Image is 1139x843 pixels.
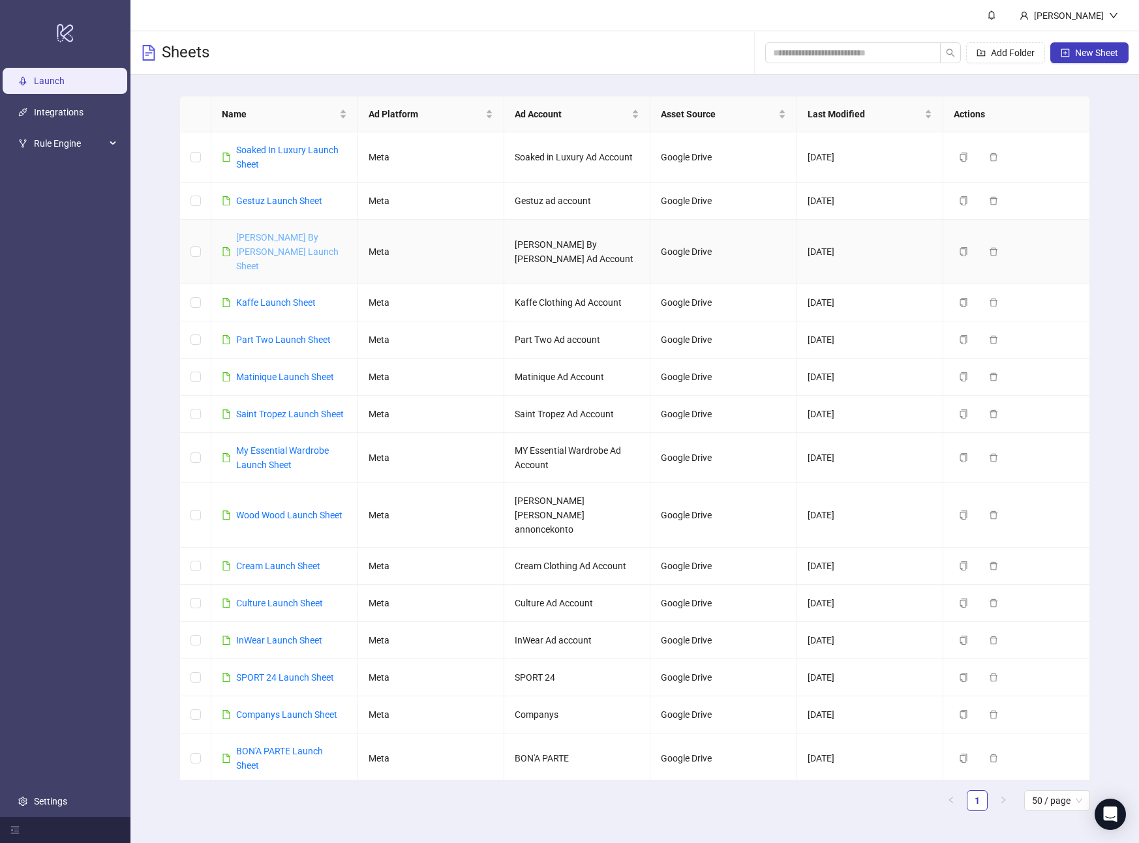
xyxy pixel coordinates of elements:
[959,636,968,645] span: copy
[993,790,1014,811] button: right
[236,561,320,571] a: Cream Launch Sheet
[959,599,968,608] span: copy
[989,196,998,205] span: delete
[358,733,504,784] td: Meta
[504,396,650,433] td: Saint Tropez Ad Account
[236,297,316,308] a: Kaffe Launch Sheet
[959,335,968,344] span: copy
[989,636,998,645] span: delete
[943,96,1089,132] th: Actions
[141,45,157,61] span: file-text
[1050,42,1129,63] button: New Sheet
[34,107,84,117] a: Integrations
[222,561,231,570] span: file
[989,754,998,763] span: delete
[797,396,943,433] td: [DATE]
[650,483,797,548] td: Google Drive
[34,130,106,156] span: Rule Engine
[236,145,339,170] a: Soaked In Luxury Launch Sheet
[650,183,797,220] td: Google Drive
[959,153,968,162] span: copy
[504,585,650,622] td: Culture Ad Account
[236,510,342,520] a: Wood Wood Launch Sheet
[941,790,962,811] button: left
[797,220,943,284] td: [DATE]
[989,673,998,682] span: delete
[650,622,797,659] td: Google Drive
[222,453,231,462] span: file
[222,599,231,608] span: file
[504,548,650,585] td: Cream Clothing Ad Account
[999,796,1007,804] span: right
[959,754,968,763] span: copy
[222,107,336,121] span: Name
[504,132,650,183] td: Soaked in Luxury Ad Account
[211,96,357,132] th: Name
[358,483,504,548] td: Meta
[1032,791,1082,810] span: 50 / page
[1029,8,1109,23] div: [PERSON_NAME]
[504,321,650,359] td: Part Two Ad account
[650,433,797,483] td: Google Drive
[650,396,797,433] td: Google Drive
[797,132,943,183] td: [DATE]
[236,372,334,382] a: Matinique Launch Sheet
[967,791,987,810] a: 1
[236,709,337,720] a: Companys Launch Sheet
[222,510,231,520] span: file
[236,445,329,470] a: My Essential Wardrobe Launch Sheet
[797,483,943,548] td: [DATE]
[989,298,998,307] span: delete
[358,659,504,696] td: Meta
[236,196,322,206] a: Gestuz Launch Sheet
[977,48,986,57] span: folder-add
[959,196,968,205] span: copy
[959,673,968,682] span: copy
[797,733,943,784] td: [DATE]
[650,284,797,321] td: Google Drive
[236,409,344,419] a: Saint Tropez Launch Sheet
[162,42,209,63] h3: Sheets
[661,107,775,121] span: Asset Source
[222,409,231,419] span: file
[358,585,504,622] td: Meta
[941,790,962,811] li: Previous Page
[959,710,968,719] span: copy
[959,298,968,307] span: copy
[222,196,231,205] span: file
[504,359,650,396] td: Matinique Ad Account
[797,96,943,132] th: Last Modified
[222,247,231,256] span: file
[34,796,67,806] a: Settings
[967,790,988,811] li: 1
[34,76,65,86] a: Launch
[222,754,231,763] span: file
[358,622,504,659] td: Meta
[797,622,943,659] td: [DATE]
[358,183,504,220] td: Meta
[797,585,943,622] td: [DATE]
[236,334,331,345] a: Part Two Launch Sheet
[650,96,797,132] th: Asset Source
[358,548,504,585] td: Meta
[966,42,1045,63] button: Add Folder
[797,321,943,359] td: [DATE]
[989,453,998,462] span: delete
[504,622,650,659] td: InWear Ad account
[504,483,650,548] td: [PERSON_NAME] [PERSON_NAME] annoncekonto
[959,453,968,462] span: copy
[1095,799,1126,830] div: Open Intercom Messenger
[236,746,323,771] a: BON'A PARTE Launch Sheet
[797,548,943,585] td: [DATE]
[993,790,1014,811] li: Next Page
[222,710,231,719] span: file
[991,48,1035,58] span: Add Folder
[222,153,231,162] span: file
[797,359,943,396] td: [DATE]
[358,96,504,132] th: Ad Platform
[358,359,504,396] td: Meta
[10,825,20,835] span: menu-fold
[1020,11,1029,20] span: user
[989,247,998,256] span: delete
[1109,11,1118,20] span: down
